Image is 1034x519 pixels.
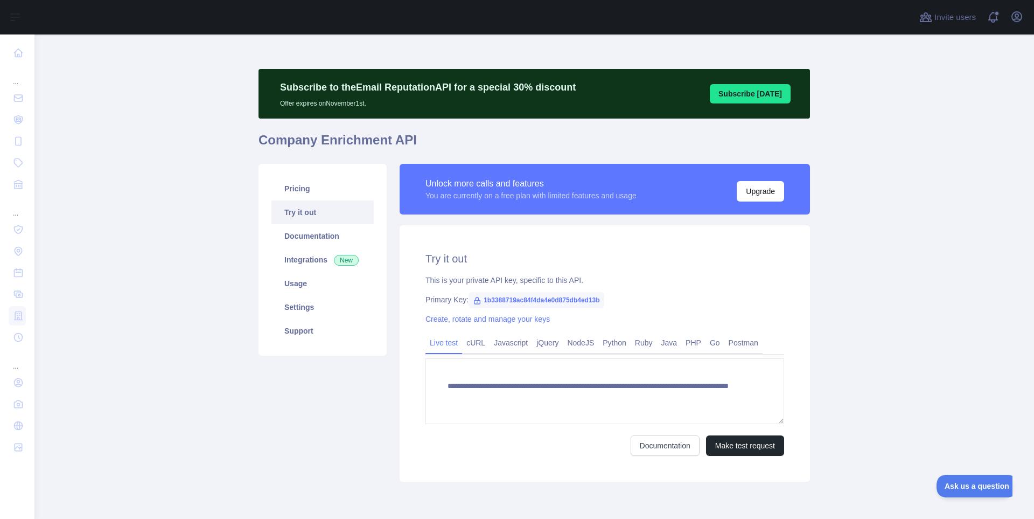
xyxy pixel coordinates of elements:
span: Invite users [934,11,976,24]
div: Unlock more calls and features [425,177,637,190]
button: Make test request [706,435,784,456]
div: Primary Key: [425,294,784,305]
a: Try it out [271,200,374,224]
a: Support [271,319,374,343]
span: New [334,255,359,266]
div: This is your private API key, specific to this API. [425,275,784,286]
a: Create, rotate and manage your keys [425,315,550,323]
a: NodeJS [563,334,598,351]
h1: Company Enrichment API [258,132,810,157]
div: You are currently on a free plan with limited features and usage [425,190,637,201]
span: 1b3388719ac84f4da4e0d875db4ed13b [469,292,604,308]
a: Javascript [490,334,532,351]
p: Offer expires on November 1st. [280,95,576,108]
a: Documentation [271,224,374,248]
a: Python [598,334,631,351]
button: Subscribe [DATE] [710,84,791,103]
a: Integrations New [271,248,374,272]
a: Postman [724,334,763,351]
a: Go [705,334,724,351]
button: Invite users [917,9,978,26]
p: Subscribe to the Email Reputation API for a special 30 % discount [280,80,576,95]
a: Pricing [271,177,374,200]
a: Usage [271,272,374,295]
a: cURL [462,334,490,351]
div: ... [9,65,26,86]
a: Java [657,334,682,351]
button: Upgrade [737,181,784,202]
div: ... [9,196,26,218]
a: Documentation [631,435,700,456]
a: PHP [681,334,705,351]
a: Settings [271,295,374,319]
div: ... [9,349,26,371]
a: jQuery [532,334,563,351]
iframe: Toggle Customer Support [937,475,1012,497]
a: Live test [425,334,462,351]
a: Ruby [631,334,657,351]
h2: Try it out [425,251,784,266]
